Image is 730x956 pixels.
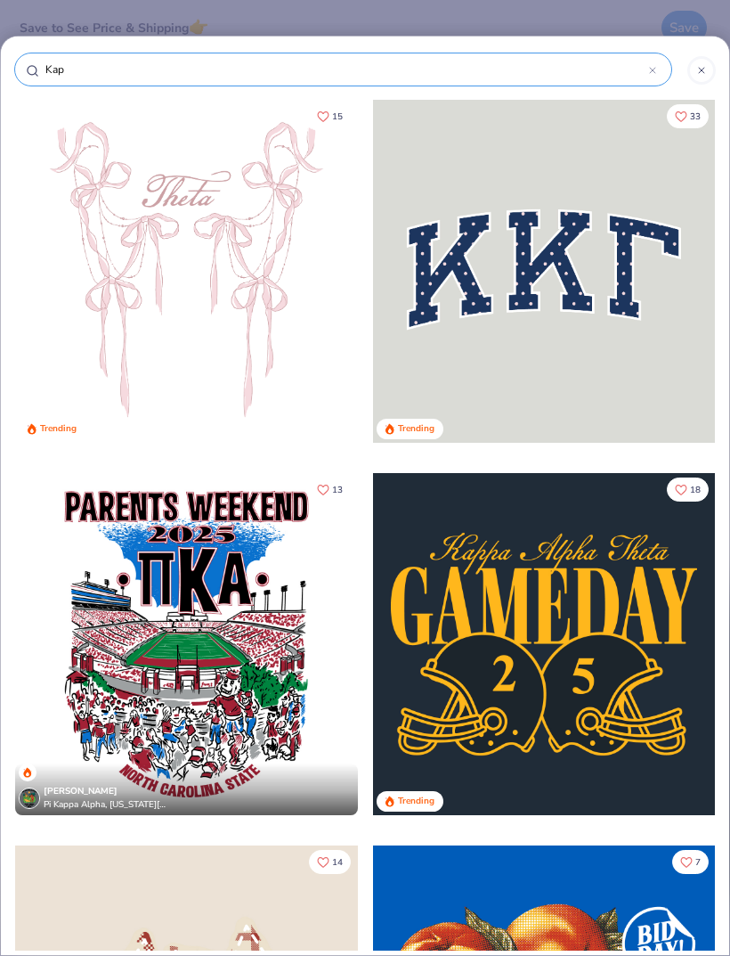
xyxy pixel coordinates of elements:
[309,104,351,128] button: Like
[332,858,343,867] span: 14
[672,850,709,874] button: Like
[398,422,434,436] div: Trending
[44,61,649,78] input: Try "Alpha"
[309,850,351,874] button: Like
[309,478,351,502] button: Like
[332,112,343,121] span: 15
[667,104,709,128] button: Like
[690,112,701,121] span: 33
[40,422,77,436] div: Trending
[667,478,709,502] button: Like
[332,485,343,494] span: 13
[695,858,701,867] span: 7
[44,785,118,797] span: [PERSON_NAME]
[398,795,434,808] div: Trending
[690,485,701,494] span: 18
[44,798,166,812] span: Pi Kappa Alpha, [US_STATE][GEOGRAPHIC_DATA]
